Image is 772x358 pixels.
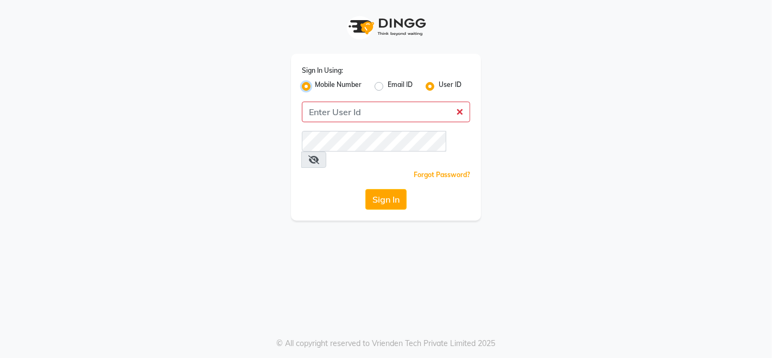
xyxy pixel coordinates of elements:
input: Username [302,102,470,122]
button: Sign In [365,189,407,210]
label: Sign In Using: [302,66,343,76]
label: Email ID [388,80,413,93]
input: Username [302,131,446,152]
label: Mobile Number [315,80,362,93]
img: logo1.svg [343,11,429,43]
a: Forgot Password? [414,171,470,179]
label: User ID [439,80,461,93]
